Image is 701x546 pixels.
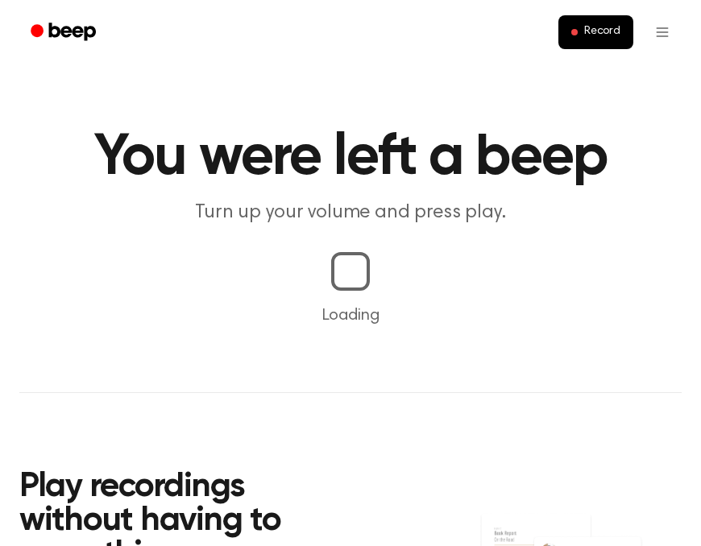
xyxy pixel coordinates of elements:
[19,17,110,48] a: Beep
[41,200,660,226] p: Turn up your volume and press play.
[643,13,682,52] button: Open menu
[558,15,633,49] button: Record
[19,304,682,328] p: Loading
[19,129,682,187] h1: You were left a beep
[584,25,620,39] span: Record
